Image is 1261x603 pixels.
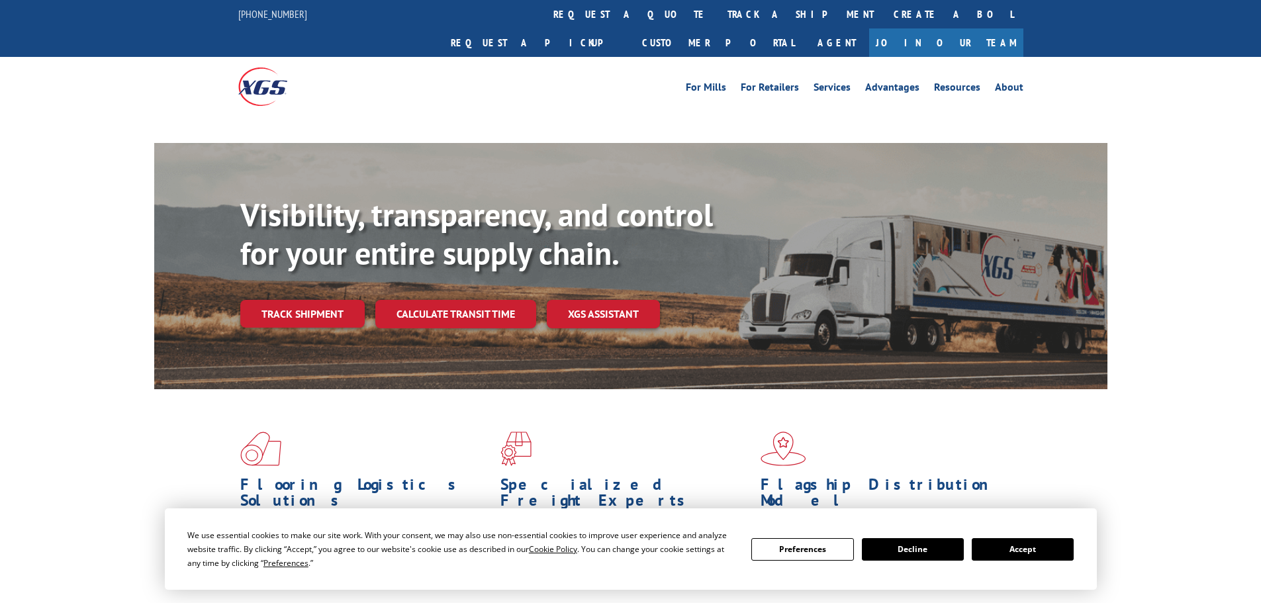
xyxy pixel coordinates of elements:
[869,28,1023,57] a: Join Our Team
[263,557,308,569] span: Preferences
[934,82,980,97] a: Resources
[529,543,577,555] span: Cookie Policy
[500,432,532,466] img: xgs-icon-focused-on-flooring-red
[500,477,751,515] h1: Specialized Freight Experts
[804,28,869,57] a: Agent
[741,82,799,97] a: For Retailers
[761,432,806,466] img: xgs-icon-flagship-distribution-model-red
[165,508,1097,590] div: Cookie Consent Prompt
[240,477,490,515] h1: Flooring Logistics Solutions
[814,82,851,97] a: Services
[865,82,919,97] a: Advantages
[751,538,853,561] button: Preferences
[686,82,726,97] a: For Mills
[972,538,1074,561] button: Accept
[240,194,713,273] b: Visibility, transparency, and control for your entire supply chain.
[862,538,964,561] button: Decline
[238,7,307,21] a: [PHONE_NUMBER]
[240,300,365,328] a: Track shipment
[761,477,1011,515] h1: Flagship Distribution Model
[187,528,735,570] div: We use essential cookies to make our site work. With your consent, we may also use non-essential ...
[375,300,536,328] a: Calculate transit time
[995,82,1023,97] a: About
[240,432,281,466] img: xgs-icon-total-supply-chain-intelligence-red
[441,28,632,57] a: Request a pickup
[547,300,660,328] a: XGS ASSISTANT
[632,28,804,57] a: Customer Portal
